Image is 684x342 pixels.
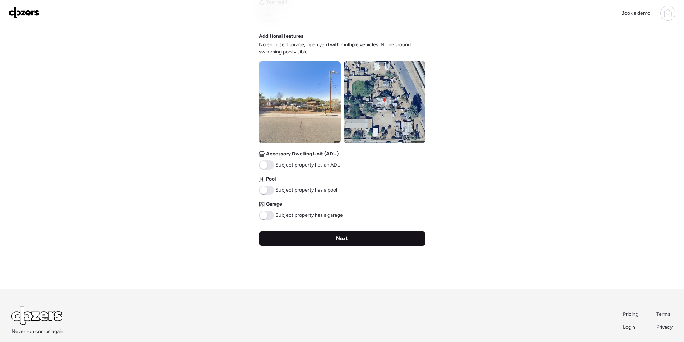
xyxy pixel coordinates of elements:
img: Logo Light [11,306,62,325]
span: Pool [266,175,276,183]
span: Accessory Dwelling Unit (ADU) [266,150,339,158]
span: Next [336,235,348,242]
span: Subject property has a garage [275,212,343,219]
span: Additional features [259,33,303,40]
span: Book a demo [621,10,650,16]
span: Subject property has a pool [275,187,337,194]
a: Terms [656,311,673,318]
span: Terms [656,311,670,317]
span: Never run comps again. [11,328,65,335]
span: No enclosed garage; open yard with multiple vehicles. No in-ground swimming pool visible. [259,41,425,56]
span: Pricing [623,311,638,317]
span: Subject property has an ADU [275,161,341,169]
a: Pricing [623,311,639,318]
span: Privacy [656,324,673,330]
span: Login [623,324,635,330]
img: Logo [9,7,39,18]
span: Garage [266,201,282,208]
a: Privacy [656,324,673,331]
a: Login [623,324,639,331]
